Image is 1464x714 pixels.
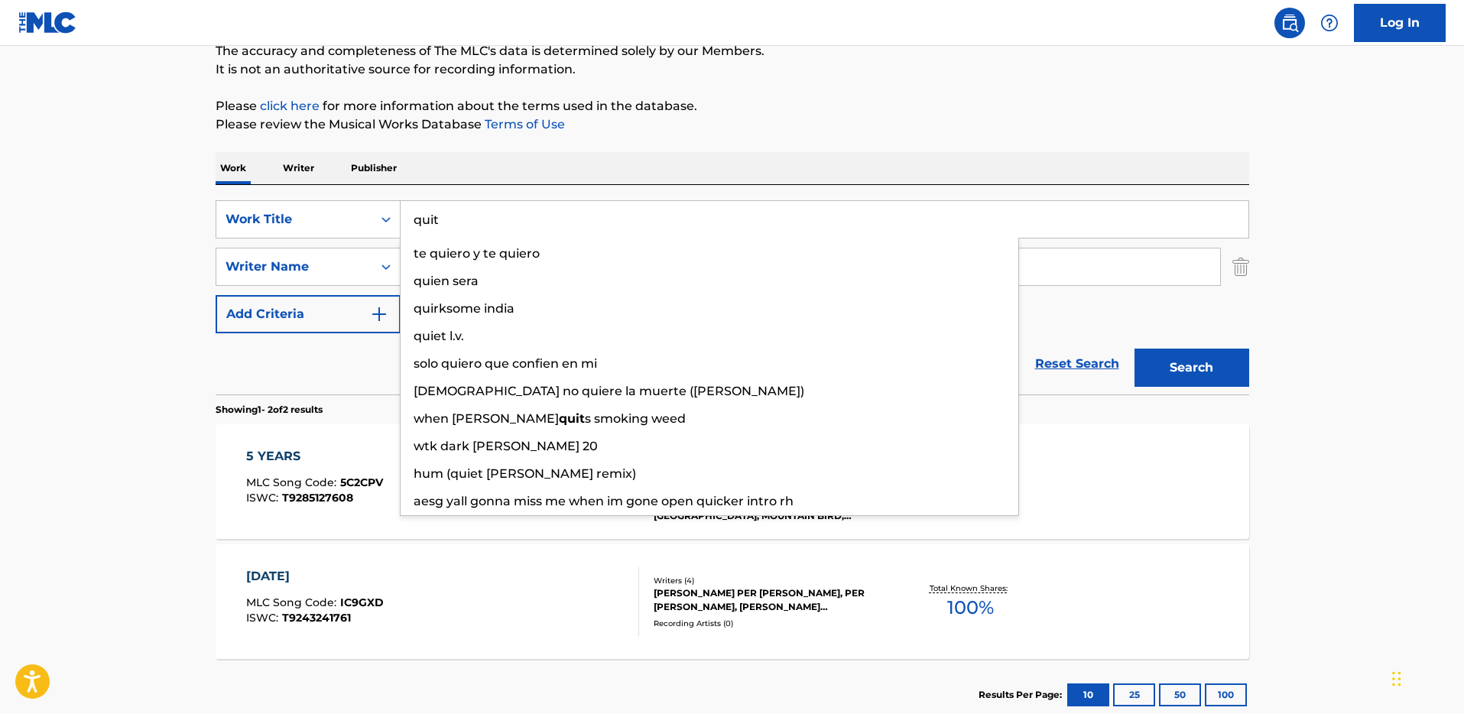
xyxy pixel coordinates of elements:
[216,200,1249,394] form: Search Form
[216,544,1249,659] a: [DATE]MLC Song Code:IC9GXDISWC:T9243241761Writers (4)[PERSON_NAME] PER [PERSON_NAME], PER [PERSON...
[414,439,598,453] span: wtk dark [PERSON_NAME] 20
[18,11,77,34] img: MLC Logo
[1135,349,1249,387] button: Search
[414,466,636,481] span: hum (quiet [PERSON_NAME] remix)
[1281,14,1299,32] img: search
[282,491,353,505] span: T9285127608
[482,117,565,131] a: Terms of Use
[1320,14,1339,32] img: help
[1027,347,1127,381] a: Reset Search
[654,575,885,586] div: Writers ( 4 )
[414,356,597,371] span: solo quiero que confien en mi
[414,274,479,288] span: quien sera
[1159,683,1201,706] button: 50
[414,411,559,426] span: when [PERSON_NAME]
[216,403,323,417] p: Showing 1 - 2 of 2 results
[340,475,383,489] span: 5C2CPV
[260,99,320,113] a: click here
[246,596,340,609] span: MLC Song Code :
[246,491,282,505] span: ISWC :
[246,475,340,489] span: MLC Song Code :
[414,329,464,343] span: quiet l.v.
[1067,683,1109,706] button: 10
[278,152,319,184] p: Writer
[1314,8,1345,38] div: Help
[930,583,1011,594] p: Total Known Shares:
[226,258,363,276] div: Writer Name
[246,567,384,586] div: [DATE]
[370,305,388,323] img: 9d2ae6d4665cec9f34b9.svg
[559,411,585,426] strong: quit
[216,424,1249,539] a: 5 YEARSMLC Song Code:5C2CPVISWC:T9285127608Writers (2)[PERSON_NAME] [PERSON_NAME], [PERSON_NAME]R...
[216,97,1249,115] p: Please for more information about the terms used in the database.
[1205,683,1247,706] button: 100
[246,447,383,466] div: 5 YEARS
[414,246,540,261] span: te quiero y te quiero
[282,611,351,625] span: T9243241761
[1232,248,1249,286] img: Delete Criterion
[979,688,1066,702] p: Results Per Page:
[654,618,885,629] div: Recording Artists ( 0 )
[216,60,1249,79] p: It is not an authoritative source for recording information.
[1388,641,1464,714] iframe: Chat Widget
[340,596,384,609] span: IC9GXD
[216,42,1249,60] p: The accuracy and completeness of The MLC's data is determined solely by our Members.
[414,301,515,316] span: quirksome india
[947,594,994,622] span: 100 %
[346,152,401,184] p: Publisher
[226,210,363,229] div: Work Title
[1354,4,1446,42] a: Log In
[216,295,401,333] button: Add Criteria
[246,611,282,625] span: ISWC :
[654,586,885,614] div: [PERSON_NAME] PER [PERSON_NAME], PER [PERSON_NAME], [PERSON_NAME] [PERSON_NAME], [PERSON_NAME] [P...
[585,411,686,426] span: s smoking weed
[1274,8,1305,38] a: Public Search
[1392,656,1401,702] div: Drag
[1113,683,1155,706] button: 25
[414,494,794,508] span: aesg yall gonna miss me when im gone open quicker intro rh
[414,384,804,398] span: [DEMOGRAPHIC_DATA] no quiere la muerte ([PERSON_NAME])
[216,115,1249,134] p: Please review the Musical Works Database
[216,152,251,184] p: Work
